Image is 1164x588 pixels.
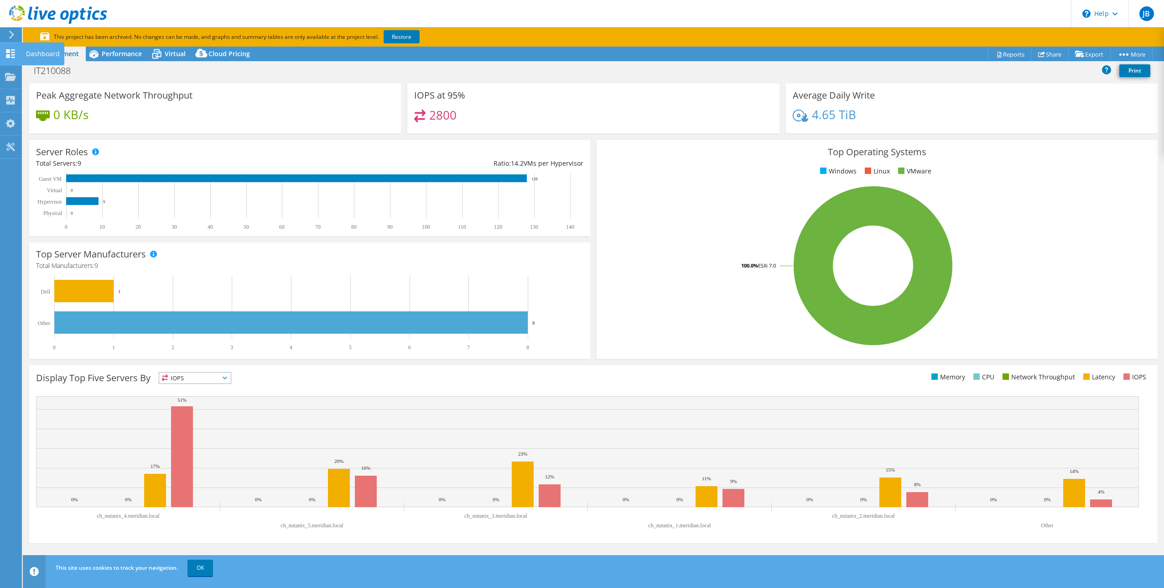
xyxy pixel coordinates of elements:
[1041,522,1053,529] text: Other
[1044,497,1051,502] text: 0%
[832,513,895,519] text: ch_nutanix_2.meridian.local
[566,224,574,230] text: 140
[603,147,1151,157] h3: Top Operating Systems
[860,497,867,502] text: 0%
[351,224,357,230] text: 80
[384,30,420,43] a: Restore
[38,320,50,326] text: Other
[914,482,921,487] text: 8%
[971,372,994,382] li: CPU
[103,199,105,204] text: 9
[806,497,813,502] text: 0%
[1070,468,1079,474] text: 14%
[36,158,310,168] div: Total Servers:
[279,224,285,230] text: 60
[71,211,73,215] text: 0
[56,564,178,572] span: This site uses cookies to track your navigation.
[36,90,192,100] h3: Peak Aggregate Network Throughput
[159,373,231,383] span: IOPS
[112,344,115,351] text: 1
[702,476,711,481] text: 11%
[165,49,186,58] span: Virtual
[36,261,583,271] h4: Total Manufacturers:
[530,224,538,230] text: 130
[41,289,50,295] text: Dell
[37,199,62,205] text: Hypervisor
[408,344,411,351] text: 6
[315,224,321,230] text: 70
[532,320,535,325] text: 8
[71,188,73,193] text: 0
[896,166,931,176] li: VMware
[518,451,527,457] text: 23%
[125,497,132,502] text: 0%
[171,224,177,230] text: 30
[1031,47,1069,61] a: Share
[1068,47,1111,61] a: Export
[818,166,857,176] li: Windows
[464,513,527,519] text: ch_nutanix_3.meridian.local
[39,176,62,182] text: Guest VM
[334,458,343,464] text: 20%
[812,110,856,120] h4: 4.65 TiB
[71,497,78,502] text: 0%
[309,497,316,502] text: 0%
[1000,372,1075,382] li: Network Throughput
[730,478,737,484] text: 9%
[676,497,683,502] text: 0%
[863,166,890,176] li: Linux
[94,261,98,270] span: 9
[793,90,875,100] h3: Average Daily Write
[102,49,142,58] span: Performance
[429,110,457,120] h4: 2800
[493,497,499,502] text: 0%
[414,90,465,100] h3: IOPS at 95%
[494,224,502,230] text: 120
[511,159,524,168] span: 14.2
[43,210,62,216] text: Physical
[230,344,233,351] text: 3
[290,344,292,351] text: 4
[387,224,393,230] text: 90
[648,522,711,529] text: ch_nutanix_1.meridian.local
[151,463,160,469] text: 17%
[1121,372,1146,382] li: IOPS
[1119,64,1150,77] a: Print
[99,224,105,230] text: 10
[78,159,81,168] span: 9
[30,66,85,76] h1: IT210088
[349,344,352,351] text: 5
[526,344,529,351] text: 8
[741,262,758,269] tspan: 100.0%
[65,224,68,230] text: 0
[36,147,88,157] h3: Server Roles
[467,344,470,351] text: 7
[255,497,262,502] text: 0%
[97,513,160,519] text: ch_nutanix_4.meridian.local
[1139,6,1154,21] span: JB
[40,32,487,42] p: This project has been archived. No changes can be made, and graphs and summary tables are only av...
[310,158,583,168] div: Ratio: VMs per Hypervisor
[988,47,1032,61] a: Reports
[171,344,174,351] text: 2
[1082,10,1091,18] svg: \n
[990,497,997,502] text: 0%
[47,187,62,194] text: Virtual
[758,262,776,269] tspan: ESXi 7.0
[1081,372,1115,382] li: Latency
[929,372,965,382] li: Memory
[244,224,249,230] text: 50
[177,397,187,403] text: 51%
[361,465,370,471] text: 16%
[281,522,343,529] text: ch_nutanix_5.meridian.local
[118,289,121,294] text: 1
[422,224,430,230] text: 100
[545,474,554,479] text: 12%
[53,110,88,120] h4: 0 KB/s
[1110,47,1153,61] a: More
[531,177,538,181] text: 128
[1098,489,1105,494] text: 4%
[439,497,446,502] text: 0%
[187,560,213,576] a: OK
[208,224,213,230] text: 40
